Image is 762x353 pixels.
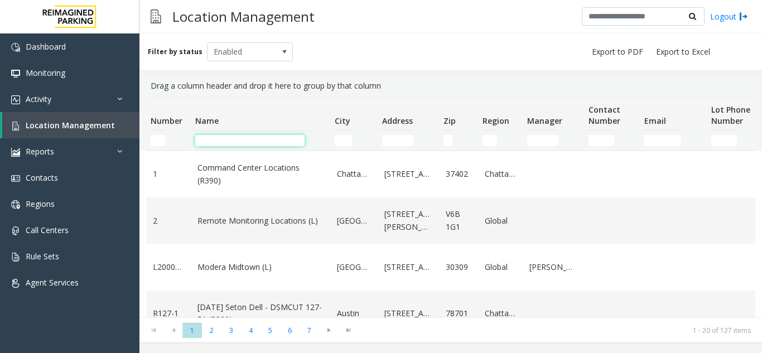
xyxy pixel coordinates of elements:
[146,75,755,96] div: Drag a column header and drop it here to group by that column
[195,115,219,126] span: Name
[26,41,66,52] span: Dashboard
[148,47,202,57] label: Filter by status
[711,104,750,126] span: Lot Phone Number
[11,122,20,130] img: 'icon'
[202,323,221,338] span: Page 2
[337,215,371,227] a: [GEOGRAPHIC_DATA]
[280,323,300,338] span: Page 6
[26,225,69,235] span: Call Centers
[11,69,20,78] img: 'icon'
[529,261,577,273] a: [PERSON_NAME]
[439,130,478,151] td: Zip Filter
[589,135,614,146] input: Contact Number Filter
[300,323,319,338] span: Page 7
[384,261,432,273] a: [STREET_ADDRESS]
[711,135,737,146] input: Lot Phone Number Filter
[11,200,20,209] img: 'icon'
[26,199,55,209] span: Regions
[26,146,54,157] span: Reports
[11,253,20,262] img: 'icon'
[151,135,165,146] input: Number Filter
[11,174,20,183] img: 'icon'
[167,3,320,30] h3: Location Management
[153,261,184,273] a: L20000500
[335,135,352,146] input: City Filter
[485,215,516,227] a: Global
[153,168,184,180] a: 1
[337,307,371,320] a: Austin
[483,135,497,146] input: Region Filter
[339,322,358,338] span: Go to the last page
[319,322,339,338] span: Go to the next page
[478,130,523,151] td: Region Filter
[11,148,20,157] img: 'icon'
[139,96,762,317] div: Data table
[261,323,280,338] span: Page 5
[644,115,666,126] span: Email
[644,135,681,146] input: Email Filter
[446,261,471,273] a: 30309
[26,172,58,183] span: Contacts
[384,168,432,180] a: [STREET_ADDRESS]
[384,307,432,320] a: [STREET_ADDRESS]
[11,226,20,235] img: 'icon'
[527,115,562,126] span: Manager
[656,46,710,57] span: Export to Excel
[241,323,261,338] span: Page 4
[584,130,640,151] td: Contact Number Filter
[384,208,432,233] a: [STREET_ADDRESS][PERSON_NAME]
[382,115,413,126] span: Address
[378,130,439,151] td: Address Filter
[589,104,620,126] span: Contact Number
[26,67,65,78] span: Monitoring
[640,130,707,151] td: Email Filter
[485,307,516,320] a: Chattanooga
[197,162,324,187] a: Command Center Locations (R390)
[443,115,456,126] span: Zip
[321,326,336,335] span: Go to the next page
[382,135,413,146] input: Address Filter
[485,168,516,180] a: Chattanooga
[153,215,184,227] a: 2
[365,326,751,335] kendo-pager-info: 1 - 20 of 127 items
[527,135,558,146] input: Manager Filter
[485,261,516,273] a: Global
[26,251,59,262] span: Rule Sets
[443,135,452,146] input: Zip Filter
[341,326,356,335] span: Go to the last page
[337,168,371,180] a: Chattanooga
[11,95,20,104] img: 'icon'
[197,215,324,227] a: Remote Monitoring Locations (L)
[483,115,509,126] span: Region
[195,135,305,146] input: Name Filter
[446,208,471,233] a: V6B 1G1
[197,261,324,273] a: Modera Midtown (L)
[652,44,715,60] button: Export to Excel
[191,130,330,151] td: Name Filter
[26,277,79,288] span: Agent Services
[197,301,324,326] a: [DATE] Seton Dell - DSMCUT 127-51 (R390)
[11,43,20,52] img: 'icon'
[446,307,471,320] a: 78701
[330,130,378,151] td: City Filter
[446,168,471,180] a: 37402
[587,44,648,60] button: Export to PDF
[182,323,202,338] span: Page 1
[26,94,51,104] span: Activity
[208,43,276,61] span: Enabled
[739,11,748,22] img: logout
[337,261,371,273] a: [GEOGRAPHIC_DATA]
[221,323,241,338] span: Page 3
[151,115,182,126] span: Number
[153,307,184,320] a: R127-1
[146,130,191,151] td: Number Filter
[151,3,161,30] img: pageIcon
[335,115,350,126] span: City
[26,120,115,130] span: Location Management
[592,46,643,57] span: Export to PDF
[523,130,584,151] td: Manager Filter
[11,279,20,288] img: 'icon'
[2,112,139,138] a: Location Management
[710,11,748,22] a: Logout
